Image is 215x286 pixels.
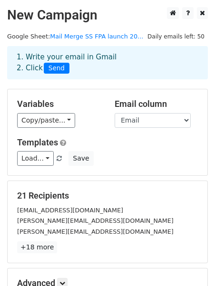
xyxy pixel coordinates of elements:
h5: 21 Recipients [17,191,198,201]
span: Daily emails left: 50 [144,31,208,42]
a: Load... [17,151,54,166]
iframe: Chat Widget [167,240,215,286]
a: Copy/paste... [17,113,75,128]
a: Templates [17,137,58,147]
small: [EMAIL_ADDRESS][DOMAIN_NAME] [17,207,123,214]
span: Send [44,63,69,74]
h2: New Campaign [7,7,208,23]
button: Save [68,151,93,166]
h5: Email column [115,99,198,109]
a: Mail Merge SS FPA launch 20... [50,33,143,40]
small: [PERSON_NAME][EMAIL_ADDRESS][DOMAIN_NAME] [17,217,174,224]
a: +18 more [17,241,57,253]
h5: Variables [17,99,100,109]
div: 1. Write your email in Gmail 2. Click [10,52,205,74]
small: Google Sheet: [7,33,143,40]
small: [PERSON_NAME][EMAIL_ADDRESS][DOMAIN_NAME] [17,228,174,235]
a: Daily emails left: 50 [144,33,208,40]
